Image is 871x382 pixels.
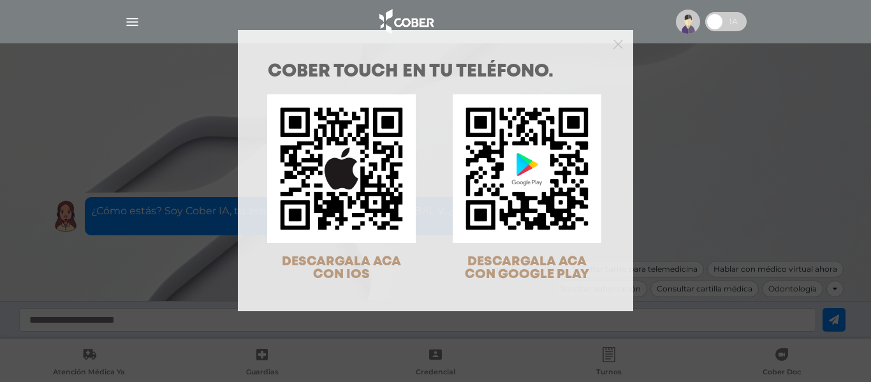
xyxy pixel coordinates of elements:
button: Close [613,38,623,49]
span: DESCARGALA ACA CON IOS [282,256,401,281]
span: DESCARGALA ACA CON GOOGLE PLAY [465,256,589,281]
img: qr-code [267,94,416,243]
img: qr-code [453,94,601,243]
h1: COBER TOUCH en tu teléfono. [268,63,603,81]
